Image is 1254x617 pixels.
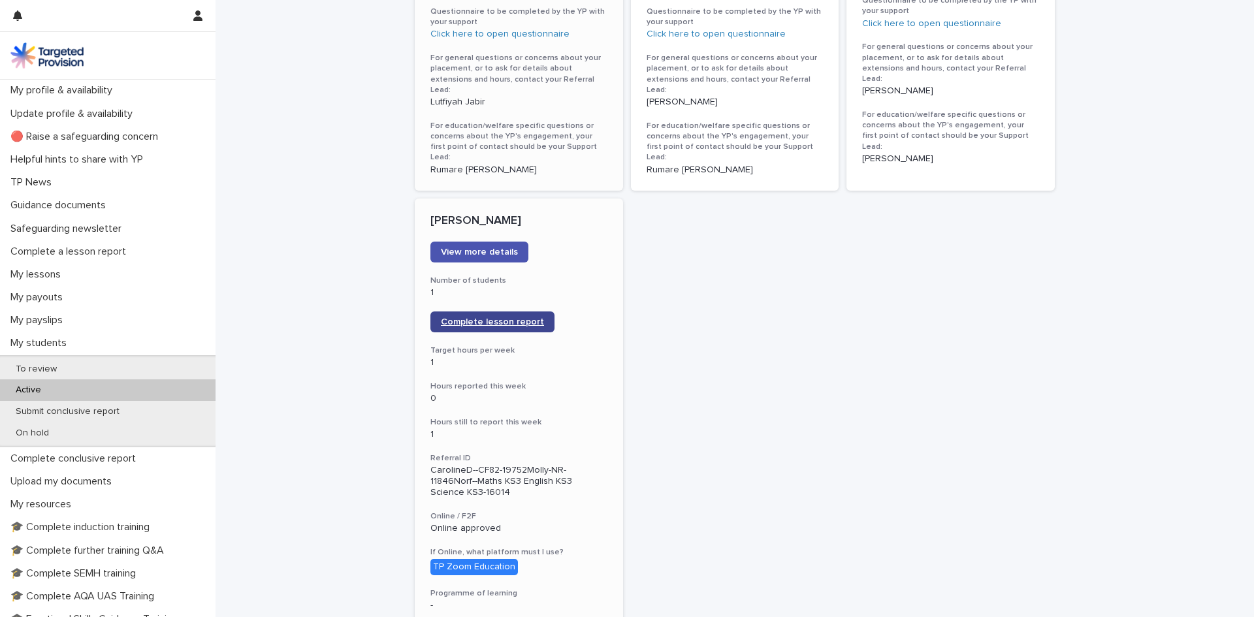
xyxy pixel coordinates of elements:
p: Lutfiyah Jabir [430,97,607,108]
p: My students [5,337,77,349]
p: 0 [430,393,607,404]
p: 🎓 Complete further training Q&A [5,545,174,557]
a: Click here to open questionnaire [647,29,786,39]
h3: Questionnaire to be completed by the YP with your support [647,7,824,27]
h3: For general questions or concerns about your placement, or to ask for details about extensions an... [430,53,607,95]
p: 🔴 Raise a safeguarding concern [5,131,169,143]
p: On hold [5,428,59,439]
p: 1 [430,429,607,440]
p: Submit conclusive report [5,406,130,417]
p: Helpful hints to share with YP [5,153,153,166]
h3: Hours still to report this week [430,417,607,428]
h3: For education/welfare specific questions or concerns about the YP's engagement, your first point ... [647,121,824,163]
p: 1 [430,287,607,298]
p: Online approved [430,523,607,534]
p: 🎓 Complete induction training [5,521,160,533]
p: Active [5,385,52,396]
span: View more details [441,247,518,257]
p: My payslips [5,314,73,326]
p: To review [5,364,67,375]
p: Guidance documents [5,199,116,212]
p: 🎓 Complete SEMH training [5,567,146,580]
p: My resources [5,498,82,511]
div: TP Zoom Education [430,559,518,575]
h3: For general questions or concerns about your placement, or to ask for details about extensions an... [862,42,1039,84]
p: Complete a lesson report [5,245,137,258]
h3: Target hours per week [430,345,607,356]
h3: Questionnaire to be completed by the YP with your support [430,7,607,27]
p: TP News [5,176,62,189]
img: M5nRWzHhSzIhMunXDL62 [10,42,84,69]
h3: If Online, what platform must I use? [430,547,607,558]
p: Rumare [PERSON_NAME] [647,165,824,176]
h3: Programme of learning [430,588,607,599]
p: My profile & availability [5,84,123,97]
h3: For general questions or concerns about your placement, or to ask for details about extensions an... [647,53,824,95]
h3: For education/welfare specific questions or concerns about the YP's engagement, your first point ... [862,110,1039,152]
p: [PERSON_NAME] [647,97,824,108]
a: View more details [430,242,528,262]
p: - [430,600,607,611]
h3: For education/welfare specific questions or concerns about the YP's engagement, your first point ... [430,121,607,163]
p: Safeguarding newsletter [5,223,132,235]
p: 1 [430,357,607,368]
p: My lessons [5,268,71,281]
p: My payouts [5,291,73,304]
p: Upload my documents [5,475,122,488]
p: Update profile & availability [5,108,143,120]
p: [PERSON_NAME] [430,214,607,229]
h3: Online / F2F [430,511,607,522]
h3: Number of students [430,276,607,286]
p: [PERSON_NAME] [862,153,1039,165]
span: Complete lesson report [441,317,544,326]
a: Click here to open questionnaire [430,29,570,39]
p: 🎓 Complete AQA UAS Training [5,590,165,603]
p: Complete conclusive report [5,452,146,465]
p: [PERSON_NAME] [862,86,1039,97]
p: CarolineD--CF82-19752Molly-NR-11846Norf--Maths KS3 English KS3 Science KS3-16014 [430,465,607,498]
a: Click here to open questionnaire [862,19,1001,28]
h3: Referral ID [430,453,607,464]
a: Complete lesson report [430,311,555,332]
h3: Hours reported this week [430,381,607,392]
p: Rumare [PERSON_NAME] [430,165,607,176]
